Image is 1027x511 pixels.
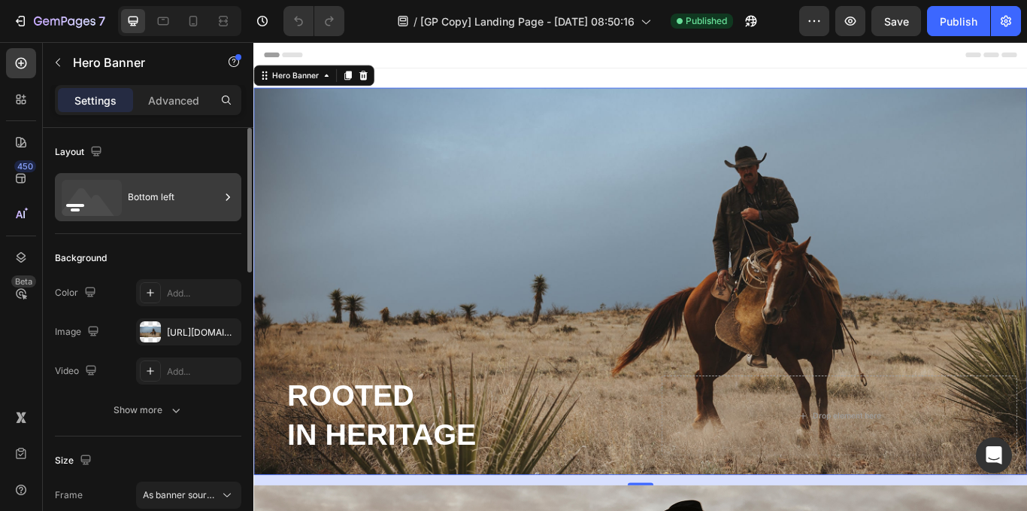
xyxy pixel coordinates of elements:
[55,397,241,424] button: Show more
[19,32,79,46] div: Hero Banner
[420,14,635,29] span: [GP Copy] Landing Page - [DATE] 08:50:16
[55,251,107,265] div: Background
[283,6,344,36] div: Undo/Redo
[55,283,99,303] div: Color
[148,93,199,108] p: Advanced
[976,437,1012,473] div: Open Intercom Messenger
[884,15,909,28] span: Save
[74,93,117,108] p: Settings
[167,287,238,300] div: Add...
[167,326,238,339] div: [URL][DOMAIN_NAME]
[11,275,36,287] div: Beta
[927,6,990,36] button: Publish
[136,482,241,509] button: As banner source
[114,403,183,418] div: Show more
[143,488,217,502] span: As banner source
[55,322,102,342] div: Image
[55,488,83,502] label: Frame
[686,14,727,28] span: Published
[55,142,105,163] div: Layout
[167,365,238,379] div: Add...
[871,6,921,36] button: Save
[128,180,220,214] div: Bottom left
[98,12,105,30] p: 7
[253,42,1027,511] iframe: Design area
[73,53,201,71] p: Hero Banner
[653,430,732,442] div: Drop element here
[55,361,100,382] div: Video
[55,451,95,471] div: Size
[38,389,452,482] h2: ROOTED IN HERITAGE
[414,14,417,29] span: /
[940,14,977,29] div: Publish
[14,160,36,172] div: 450
[6,6,112,36] button: 7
